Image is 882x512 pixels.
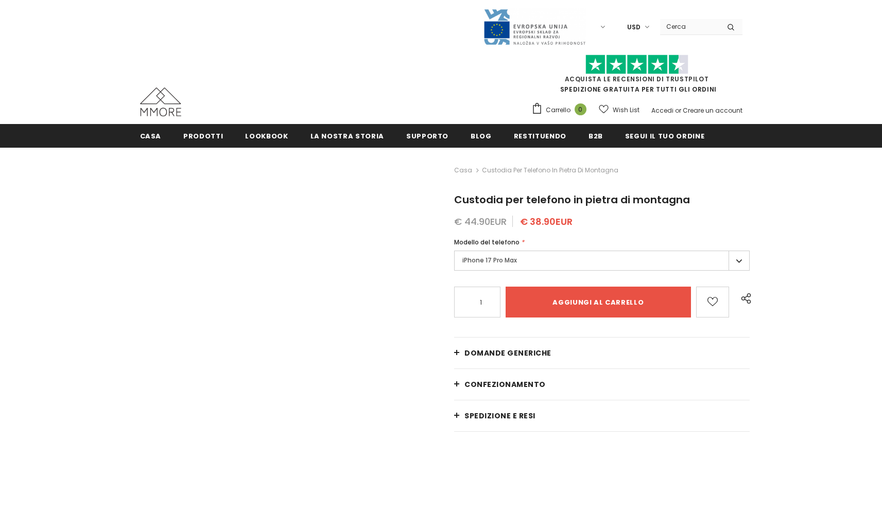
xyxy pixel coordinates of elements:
[589,124,603,147] a: B2B
[464,348,551,358] span: Domande generiche
[454,400,750,431] a: Spedizione e resi
[245,131,288,141] span: Lookbook
[589,131,603,141] span: B2B
[310,131,384,141] span: La nostra storia
[531,102,592,118] a: Carrello 0
[651,106,673,115] a: Accedi
[520,215,573,228] span: € 38.90EUR
[585,55,688,75] img: Fidati di Pilot Stars
[575,103,586,115] span: 0
[454,164,472,176] a: Casa
[506,287,690,317] input: Aggiungi al carrello
[454,338,750,368] a: Domande generiche
[683,106,742,115] a: Creare un account
[531,59,742,94] span: SPEDIZIONE GRATUITA PER TUTTI GLI ORDINI
[183,131,223,141] span: Prodotti
[454,251,750,271] label: iPhone 17 Pro Max
[454,192,690,207] span: Custodia per telefono in pietra di montagna
[454,369,750,400] a: CONFEZIONAMENTO
[310,124,384,147] a: La nostra storia
[183,124,223,147] a: Prodotti
[406,124,448,147] a: supporto
[464,379,546,390] span: CONFEZIONAMENTO
[565,75,709,83] a: Acquista le recensioni di TrustPilot
[482,164,618,176] span: Custodia per telefono in pietra di montagna
[245,124,288,147] a: Lookbook
[514,131,566,141] span: Restituendo
[599,101,639,119] a: Wish List
[471,131,492,141] span: Blog
[627,22,641,32] span: USD
[483,8,586,46] img: Javni Razpis
[140,131,162,141] span: Casa
[625,131,704,141] span: Segui il tuo ordine
[675,106,681,115] span: or
[406,131,448,141] span: supporto
[514,124,566,147] a: Restituendo
[140,124,162,147] a: Casa
[613,105,639,115] span: Wish List
[546,105,570,115] span: Carrello
[660,19,719,34] input: Search Site
[471,124,492,147] a: Blog
[454,238,520,246] span: Modello del telefono
[625,124,704,147] a: Segui il tuo ordine
[483,22,586,31] a: Javni Razpis
[464,411,535,421] span: Spedizione e resi
[140,87,181,116] img: Casi MMORE
[454,215,507,228] span: € 44.90EUR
